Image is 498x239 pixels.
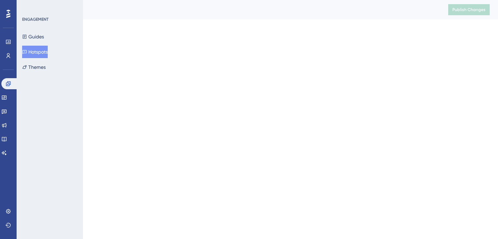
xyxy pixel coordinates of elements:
[22,17,48,22] div: ENGAGEMENT
[452,7,486,12] span: Publish Changes
[448,4,490,15] button: Publish Changes
[22,30,44,43] button: Guides
[22,46,48,58] button: Hotspots
[22,61,46,73] button: Themes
